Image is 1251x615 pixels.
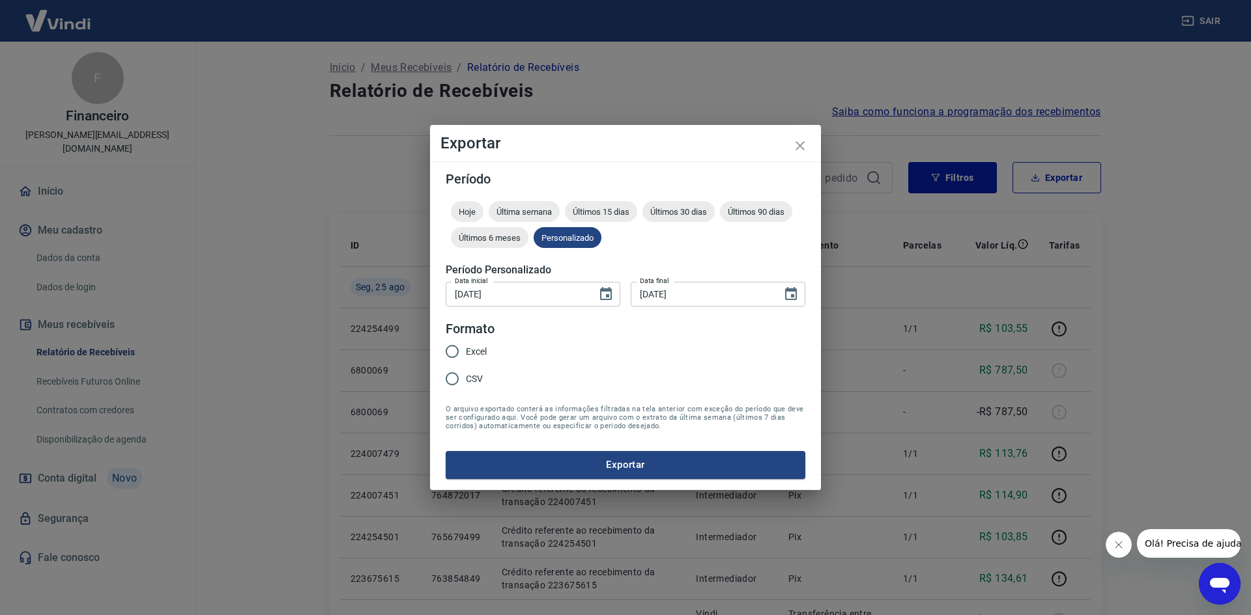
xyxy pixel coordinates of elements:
[451,233,528,243] span: Últimos 6 meses
[720,207,792,217] span: Últimos 90 dias
[565,201,637,222] div: Últimos 15 dias
[720,201,792,222] div: Últimos 90 dias
[446,405,805,430] span: O arquivo exportado conterá as informações filtradas na tela anterior com exceção do período que ...
[446,451,805,478] button: Exportar
[451,227,528,248] div: Últimos 6 meses
[593,281,619,307] button: Choose date, selected date is 25 de ago de 2025
[446,282,588,306] input: DD/MM/YYYY
[565,207,637,217] span: Últimos 15 dias
[466,345,487,359] span: Excel
[534,227,601,248] div: Personalizado
[489,201,560,222] div: Última semana
[642,207,715,217] span: Últimos 30 dias
[1106,532,1132,558] iframe: Fechar mensagem
[489,207,560,217] span: Última semana
[440,135,811,151] h4: Exportar
[1137,529,1241,558] iframe: Mensagem da empresa
[8,9,109,20] span: Olá! Precisa de ajuda?
[466,372,483,386] span: CSV
[784,130,816,161] button: close
[642,201,715,222] div: Últimos 30 dias
[451,201,483,222] div: Hoje
[778,281,804,307] button: Choose date, selected date is 25 de ago de 2025
[446,264,805,277] h5: Período Personalizado
[455,276,488,286] label: Data inicial
[534,233,601,243] span: Personalizado
[451,207,483,217] span: Hoje
[1199,563,1241,605] iframe: Botão para abrir a janela de mensagens
[640,276,669,286] label: Data final
[446,320,495,338] legend: Formato
[446,172,805,185] h5: Período
[631,282,773,306] input: DD/MM/YYYY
